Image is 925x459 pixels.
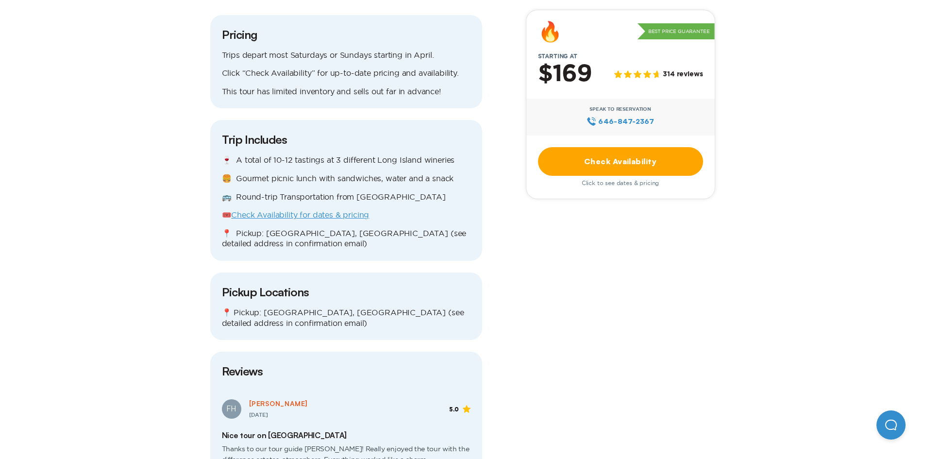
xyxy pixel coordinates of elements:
p: 🍔 Gourmet picnic lunch with sandwiches, water and a snack [222,173,471,184]
h3: Pricing [222,27,471,42]
div: 🔥 [538,22,562,41]
span: 5.0 [449,406,459,413]
h3: Reviews [222,363,471,379]
p: 🎟️ [222,210,471,221]
div: FH [222,399,241,419]
iframe: Help Scout Beacon - Open [876,410,906,440]
span: 646‍-847‍-2367 [598,116,654,127]
p: 📍 Pickup: [GEOGRAPHIC_DATA], [GEOGRAPHIC_DATA] (see detailed address in confirmation email) [222,228,471,249]
h3: Trip Includes [222,132,471,147]
a: Check Availability for dates & pricing [231,210,369,219]
h2: $169 [538,62,592,87]
h3: Pickup Locations [222,284,471,300]
p: 🍷 A total of 10-12 tastings at 3 different Long Island wineries [222,155,471,166]
p: This tour has limited inventory and sells out far in advance! [222,86,471,97]
p: Best Price Guarantee [638,23,715,40]
p: 🚌 Round-trip Transportation from [GEOGRAPHIC_DATA] [222,192,471,203]
p: 📍 Pickup: [GEOGRAPHIC_DATA], [GEOGRAPHIC_DATA] (see detailed address in confirmation email) [222,307,471,328]
span: Starting at [526,53,589,60]
span: [PERSON_NAME] [249,399,308,408]
h2: Nice tour on [GEOGRAPHIC_DATA] [222,431,471,440]
span: Click to see dates & pricing [582,180,659,187]
p: Click “Check Availability” for up-to-date pricing and availability. [222,68,471,79]
p: Trips depart most Saturdays or Sundays starting in April. [222,50,471,61]
span: Speak to Reservation [589,106,651,112]
a: Check Availability [538,147,703,176]
a: 646‍-847‍-2367 [587,116,654,127]
span: 314 reviews [663,71,703,79]
span: [DATE] [249,412,268,418]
